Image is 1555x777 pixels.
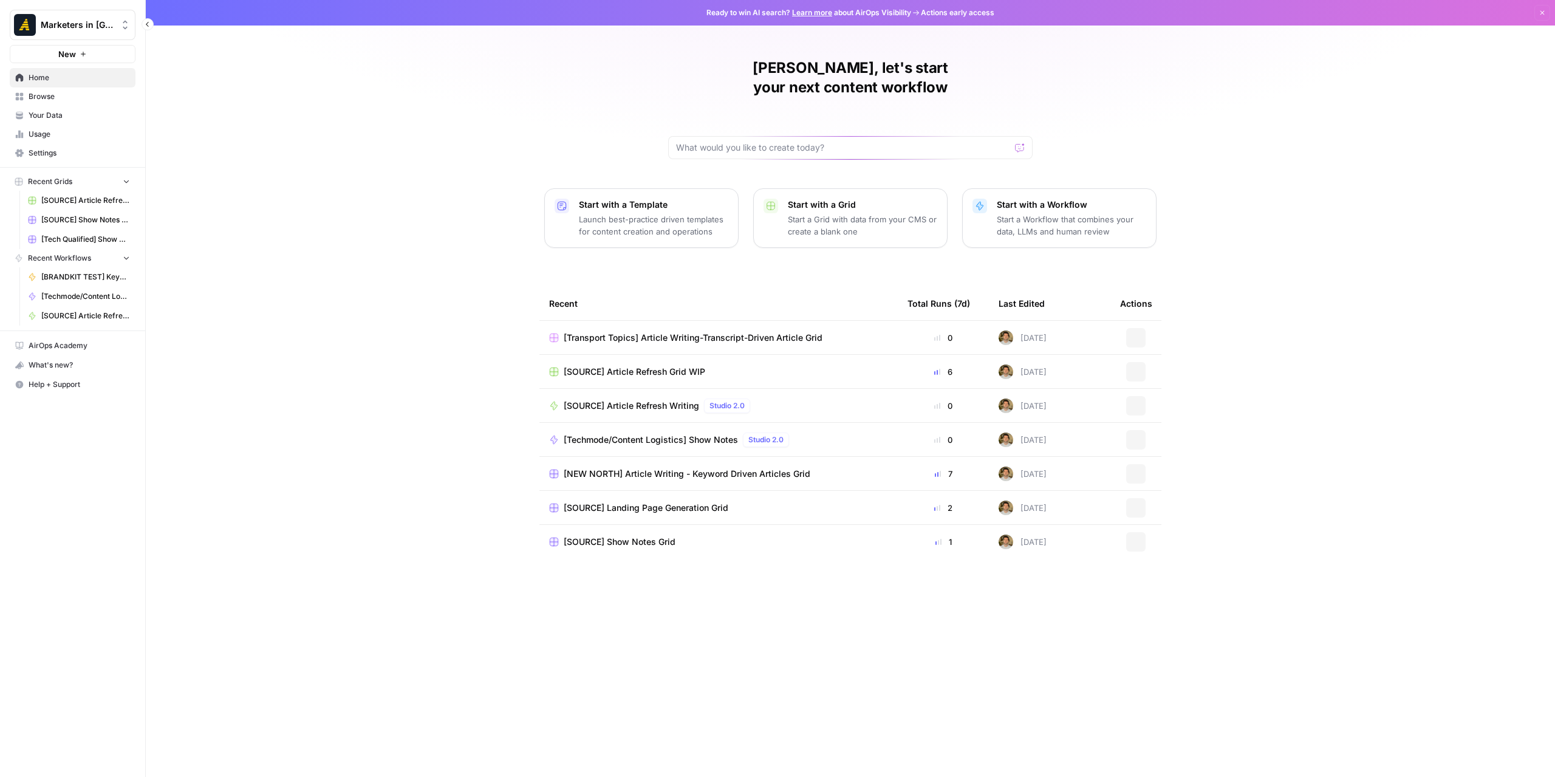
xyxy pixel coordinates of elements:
a: [SOURCE] Show Notes Grid [22,210,135,230]
span: Studio 2.0 [709,400,745,411]
span: [SOURCE] Article Refresh Writing [564,400,699,412]
img: Marketers in Demand Logo [14,14,36,36]
button: Start with a WorkflowStart a Workflow that combines your data, LLMs and human review [962,188,1157,248]
button: Start with a TemplateLaunch best-practice driven templates for content creation and operations [544,188,739,248]
button: Workspace: Marketers in Demand [10,10,135,40]
span: Settings [29,148,130,159]
a: [NEW NORTH] Article Writing - Keyword Driven Articles Grid [549,468,888,480]
a: [Techmode/Content Logistics] Show Notes [22,287,135,306]
div: [DATE] [999,399,1047,413]
span: [Transport Topics] Article Writing-Transcript-Driven Article Grid [564,332,822,344]
p: Start with a Workflow [997,199,1146,211]
button: Help + Support [10,375,135,394]
span: Your Data [29,110,130,121]
p: Launch best-practice driven templates for content creation and operations [579,213,728,238]
a: Browse [10,87,135,106]
div: 2 [907,502,979,514]
div: [DATE] [999,501,1047,515]
div: 0 [907,332,979,344]
span: [Techmode/Content Logistics] Show Notes [41,291,130,302]
a: [SOURCE] Article Refresh Grid WIP [22,191,135,210]
button: Recent Workflows [10,249,135,267]
span: Recent Grids [28,176,72,187]
a: [SOURCE] Article Refresh WritingStudio 2.0 [549,399,888,413]
a: [Tech Qualified] Show Notes Grid [22,230,135,249]
span: [SOURCE] Article Refresh Writing [41,310,130,321]
div: [DATE] [999,330,1047,345]
img: 5zyzjh3tw4s3l6pe5wy4otrd1hyg [999,467,1013,481]
span: [Tech Qualified] Show Notes Grid [41,234,130,245]
a: [SOURCE] Show Notes Grid [549,536,888,548]
button: Recent Grids [10,173,135,191]
div: What's new? [10,356,135,374]
div: Recent [549,287,888,320]
a: [Transport Topics] Article Writing-Transcript-Driven Article Grid [549,332,888,344]
img: 5zyzjh3tw4s3l6pe5wy4otrd1hyg [999,535,1013,549]
div: 0 [907,400,979,412]
span: [SOURCE] Article Refresh Grid WIP [41,195,130,206]
span: [BRANDKIT TEST] Keyword-Driven Article: Content Brief [41,272,130,282]
img: 5zyzjh3tw4s3l6pe5wy4otrd1hyg [999,365,1013,379]
div: 6 [907,366,979,378]
span: [NEW NORTH] Article Writing - Keyword Driven Articles Grid [564,468,810,480]
span: [SOURCE] Landing Page Generation Grid [564,502,728,514]
h1: [PERSON_NAME], let's start your next content workflow [668,58,1033,97]
a: [SOURCE] Article Refresh Grid WIP [549,366,888,378]
span: Browse [29,91,130,102]
a: [Techmode/Content Logistics] Show NotesStudio 2.0 [549,433,888,447]
span: Home [29,72,130,83]
button: What's new? [10,355,135,375]
p: Start a Grid with data from your CMS or create a blank one [788,213,937,238]
div: [DATE] [999,467,1047,481]
a: Settings [10,143,135,163]
span: New [58,48,76,60]
a: AirOps Academy [10,336,135,355]
span: Help + Support [29,379,130,390]
span: [SOURCE] Article Refresh Grid WIP [564,366,705,378]
a: Home [10,68,135,87]
span: [SOURCE] Show Notes Grid [41,214,130,225]
div: Last Edited [999,287,1045,320]
button: New [10,45,135,63]
div: [DATE] [999,433,1047,447]
p: Start with a Grid [788,199,937,211]
a: [SOURCE] Landing Page Generation Grid [549,502,888,514]
div: 0 [907,434,979,446]
span: Marketers in [GEOGRAPHIC_DATA] [41,19,114,31]
a: Usage [10,125,135,144]
button: Start with a GridStart a Grid with data from your CMS or create a blank one [753,188,948,248]
span: [SOURCE] Show Notes Grid [564,536,675,548]
div: [DATE] [999,365,1047,379]
span: Usage [29,129,130,140]
a: Your Data [10,106,135,125]
span: AirOps Academy [29,340,130,351]
span: [Techmode/Content Logistics] Show Notes [564,434,738,446]
span: Studio 2.0 [748,434,784,445]
p: Start a Workflow that combines your data, LLMs and human review [997,213,1146,238]
img: 5zyzjh3tw4s3l6pe5wy4otrd1hyg [999,330,1013,345]
img: 5zyzjh3tw4s3l6pe5wy4otrd1hyg [999,501,1013,515]
input: What would you like to create today? [676,142,1010,154]
img: 5zyzjh3tw4s3l6pe5wy4otrd1hyg [999,433,1013,447]
span: Actions early access [921,7,994,18]
div: 1 [907,536,979,548]
div: 7 [907,468,979,480]
span: Ready to win AI search? about AirOps Visibility [706,7,911,18]
p: Start with a Template [579,199,728,211]
span: Recent Workflows [28,253,91,264]
div: [DATE] [999,535,1047,549]
div: Total Runs (7d) [907,287,970,320]
a: [BRANDKIT TEST] Keyword-Driven Article: Content Brief [22,267,135,287]
a: [SOURCE] Article Refresh Writing [22,306,135,326]
a: Learn more [792,8,832,17]
div: Actions [1120,287,1152,320]
img: 5zyzjh3tw4s3l6pe5wy4otrd1hyg [999,399,1013,413]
